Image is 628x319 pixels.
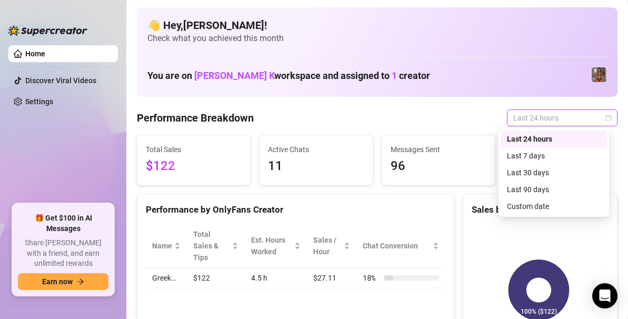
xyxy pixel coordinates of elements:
[18,273,108,290] button: Earn nowarrow-right
[605,115,612,121] span: calendar
[507,150,601,162] div: Last 7 days
[77,278,84,285] span: arrow-right
[146,144,242,155] span: Total Sales
[245,268,307,288] td: 4.5 h
[392,70,397,81] span: 1
[268,144,364,155] span: Active Chats
[146,203,445,217] div: Performance by OnlyFans Creator
[507,133,601,145] div: Last 24 hours
[507,201,601,212] div: Custom date
[507,184,601,195] div: Last 90 days
[363,272,380,284] span: 18 %
[507,167,601,178] div: Last 30 days
[391,156,486,176] span: 96
[8,25,87,36] img: logo-BBDzfeDw.svg
[193,228,230,263] span: Total Sales & Tips
[501,181,607,198] div: Last 90 days
[363,240,431,252] span: Chat Conversion
[137,111,254,125] h4: Performance Breakdown
[146,156,242,176] span: $122
[42,277,73,286] span: Earn now
[307,224,356,268] th: Sales / Hour
[501,131,607,147] div: Last 24 hours
[25,97,53,106] a: Settings
[18,238,108,269] span: Share [PERSON_NAME] with a friend, and earn unlimited rewards
[313,234,342,257] span: Sales / Hour
[147,18,607,33] h4: 👋 Hey, [PERSON_NAME] !
[356,224,445,268] th: Chat Conversion
[18,213,108,234] span: 🎁 Get $100 in AI Messages
[501,164,607,181] div: Last 30 days
[187,268,245,288] td: $122
[501,198,607,215] div: Custom date
[147,33,607,44] span: Check what you achieved this month
[592,283,617,308] div: Open Intercom Messenger
[592,67,606,82] img: Greek
[501,147,607,164] div: Last 7 days
[147,70,430,82] h1: You are on workspace and assigned to creator
[307,268,356,288] td: $27.11
[251,234,292,257] div: Est. Hours Worked
[194,70,274,81] span: [PERSON_NAME] K
[513,110,611,126] span: Last 24 hours
[152,240,172,252] span: Name
[268,156,364,176] span: 11
[146,224,187,268] th: Name
[187,224,245,268] th: Total Sales & Tips
[25,49,45,58] a: Home
[146,268,187,288] td: Greek…
[391,144,486,155] span: Messages Sent
[472,203,609,217] div: Sales by OnlyFans Creator
[25,76,96,85] a: Discover Viral Videos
